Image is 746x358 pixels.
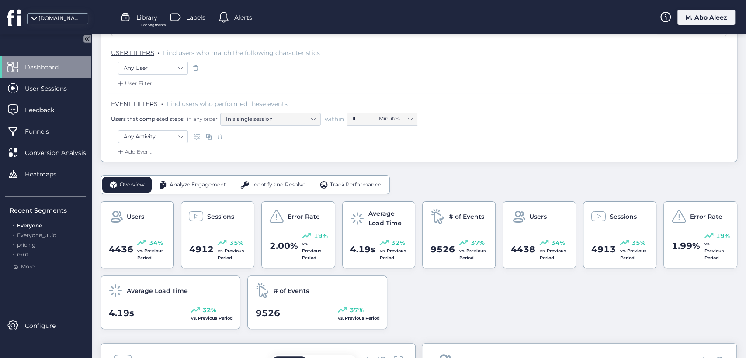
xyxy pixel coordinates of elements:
[379,112,412,125] nz-select-item: Minutes
[111,49,154,57] span: USER FILTERS
[13,249,14,258] span: .
[136,13,157,22] span: Library
[459,248,486,261] span: vs. Previous Period
[170,181,226,189] span: Analyze Engagement
[116,79,152,88] div: User Filter
[186,13,205,22] span: Labels
[302,241,321,260] span: vs. Previous Period
[120,181,145,189] span: Overview
[17,232,56,238] span: Everyone_uuid
[137,248,163,261] span: vs. Previous Period
[25,84,80,93] span: User Sessions
[716,231,730,241] span: 19%
[234,13,252,22] span: Alerts
[111,100,158,108] span: EVENT FILTERS
[25,169,69,179] span: Heatmaps
[672,239,700,253] span: 1.99%
[116,148,152,156] div: Add Event
[127,286,188,296] span: Average Load Time
[704,241,724,260] span: vs. Previous Period
[591,243,616,256] span: 4913
[226,113,315,126] nz-select-item: In a single session
[191,315,233,321] span: vs. Previous Period
[163,49,320,57] span: Find users who match the following characteristics
[124,130,182,143] nz-select-item: Any Activity
[17,251,28,258] span: mut
[620,248,646,261] span: vs. Previous Period
[690,212,722,221] span: Error Rate
[609,212,636,221] span: Sessions
[349,305,363,315] span: 37%
[252,181,305,189] span: Identify and Resolve
[448,212,484,221] span: # of Events
[189,243,214,256] span: 4912
[218,248,244,261] span: vs. Previous Period
[25,105,67,115] span: Feedback
[13,230,14,238] span: .
[207,212,234,221] span: Sessions
[13,240,14,248] span: .
[167,100,288,108] span: Find users who performed these events
[551,238,565,248] span: 34%
[391,238,405,248] span: 32%
[511,243,535,256] span: 4438
[25,127,62,136] span: Funnels
[17,241,35,248] span: pricing
[330,181,381,189] span: Track Performance
[529,212,546,221] span: Users
[350,243,375,256] span: 4.19s
[17,222,42,229] span: Everyone
[10,206,86,215] div: Recent Segments
[256,306,280,320] span: 9526
[109,306,134,320] span: 4.19s
[270,239,298,253] span: 2.00%
[158,47,160,56] span: .
[127,212,144,221] span: Users
[25,321,69,330] span: Configure
[202,305,216,315] span: 32%
[677,10,735,25] div: M. Abo Aleez
[185,115,218,123] span: in any order
[380,248,406,261] span: vs. Previous Period
[314,231,328,241] span: 19%
[274,286,309,296] span: # of Events
[13,220,14,229] span: .
[109,243,133,256] span: 4436
[229,238,243,248] span: 35%
[430,243,455,256] span: 9526
[25,62,72,72] span: Dashboard
[141,22,166,28] span: For Segments
[631,238,645,248] span: 35%
[161,98,163,107] span: .
[25,148,99,158] span: Conversion Analysis
[124,62,182,75] nz-select-item: Any User
[21,263,40,271] span: More ...
[471,238,485,248] span: 37%
[149,238,163,248] span: 34%
[325,115,344,124] span: within
[111,115,184,123] span: Users that completed steps
[338,315,380,321] span: vs. Previous Period
[288,212,320,221] span: Error Rate
[540,248,566,261] span: vs. Previous Period
[38,14,82,23] div: [DOMAIN_NAME]
[368,209,408,228] span: Average Load Time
